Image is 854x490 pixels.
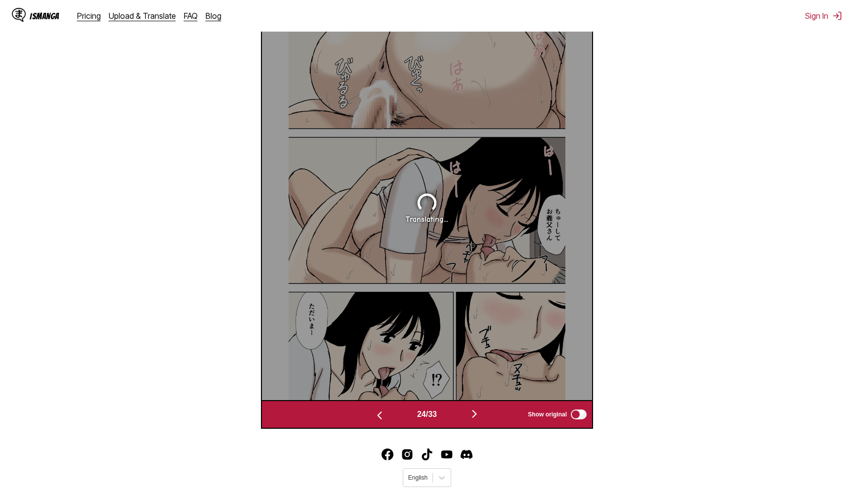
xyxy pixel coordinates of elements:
a: FAQ [184,11,198,21]
a: Pricing [77,11,101,21]
a: Blog [206,11,221,21]
button: Sign In [805,11,842,21]
img: IsManga Logo [12,8,26,22]
input: Select language [408,474,410,481]
img: IsManga TikTok [421,449,433,460]
a: Discord [461,449,472,460]
input: Show original [571,409,587,419]
img: IsManga Discord [461,449,472,460]
img: Sign out [832,11,842,21]
img: IsManga Instagram [401,449,413,460]
a: Youtube [441,449,453,460]
a: Facebook [382,449,393,460]
a: TikTok [421,449,433,460]
a: Instagram [401,449,413,460]
img: IsManga Facebook [382,449,393,460]
img: Previous page [374,409,385,421]
div: Translating... [406,215,448,224]
span: Show original [528,411,567,418]
img: IsManga YouTube [441,449,453,460]
a: Upload & Translate [109,11,176,21]
div: IsManga [30,11,59,21]
img: Loading [415,191,439,215]
span: 24 / 33 [417,410,437,419]
a: IsManga LogoIsManga [12,8,77,24]
img: Next page [469,408,480,420]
